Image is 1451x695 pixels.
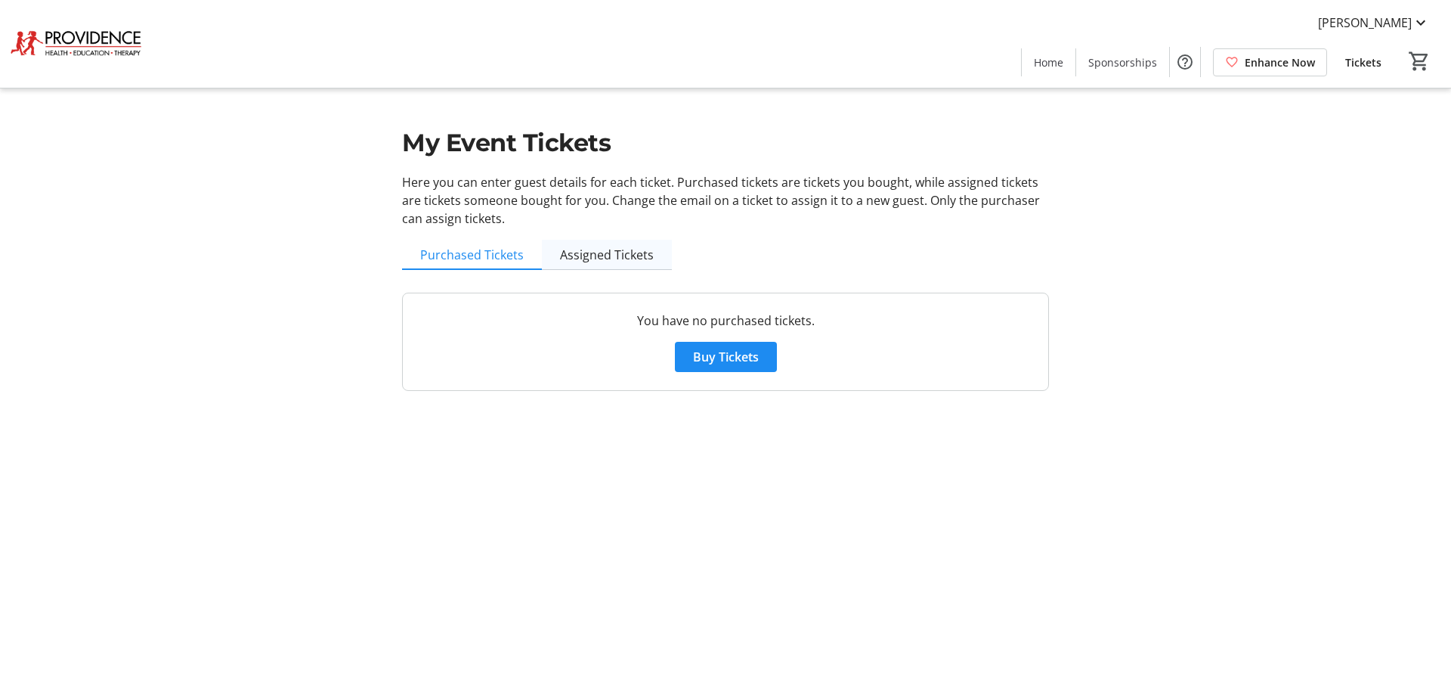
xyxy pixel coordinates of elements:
img: Providence's Logo [9,6,144,82]
h1: My Event Tickets [402,125,1049,161]
span: [PERSON_NAME] [1318,14,1412,32]
a: Tickets [1333,48,1394,76]
a: Home [1022,48,1075,76]
a: Enhance Now [1213,48,1327,76]
button: Cart [1406,48,1433,75]
a: Sponsorships [1076,48,1169,76]
span: Sponsorships [1088,54,1157,70]
span: Enhance Now [1245,54,1315,70]
button: [PERSON_NAME] [1306,11,1442,35]
button: Help [1170,47,1200,77]
span: Buy Tickets [693,348,759,366]
p: You have no purchased tickets. [421,312,1030,330]
span: Purchased Tickets [420,249,524,261]
span: Tickets [1345,54,1381,70]
button: Buy Tickets [675,342,777,372]
p: Here you can enter guest details for each ticket. Purchased tickets are tickets you bought, while... [402,173,1049,228]
span: Assigned Tickets [560,249,654,261]
span: Home [1034,54,1063,70]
